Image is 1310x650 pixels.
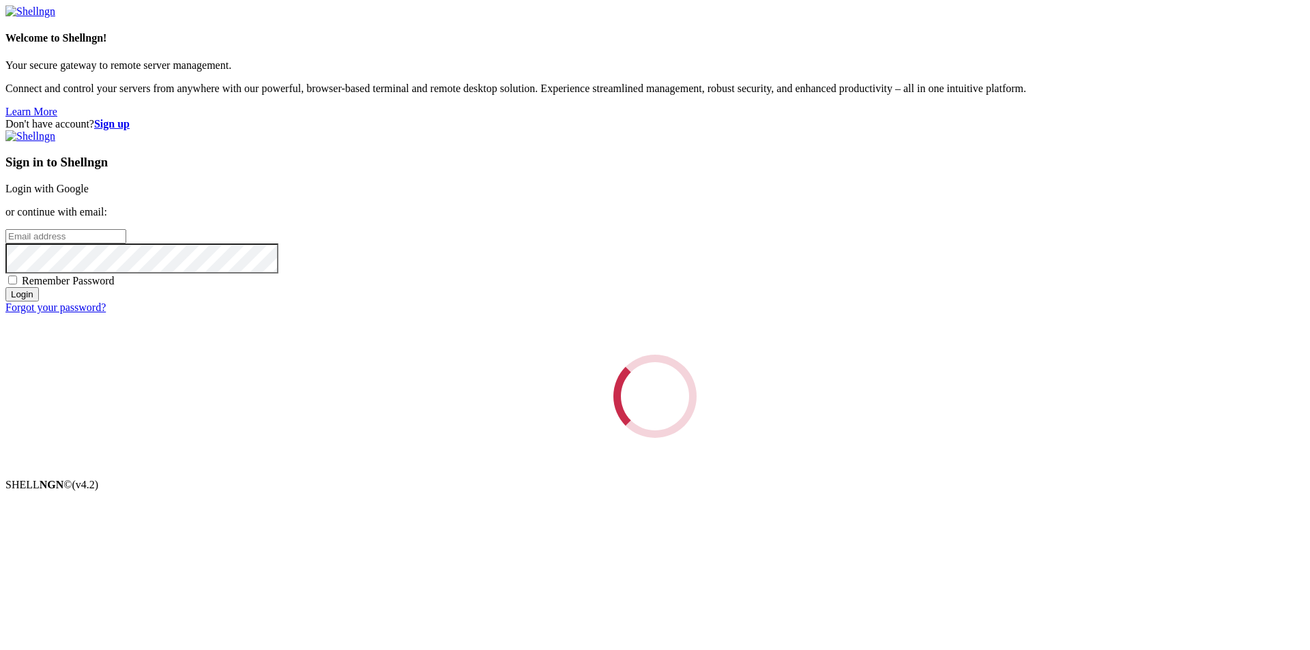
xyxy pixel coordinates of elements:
[5,301,106,313] a: Forgot your password?
[5,83,1305,95] p: Connect and control your servers from anywhere with our powerful, browser-based terminal and remo...
[5,155,1305,170] h3: Sign in to Shellngn
[5,118,1305,130] div: Don't have account?
[5,183,89,194] a: Login with Google
[22,275,115,286] span: Remember Password
[72,479,99,490] span: 4.2.0
[609,351,700,441] div: Loading...
[94,118,130,130] a: Sign up
[40,479,64,490] b: NGN
[5,5,55,18] img: Shellngn
[5,130,55,143] img: Shellngn
[5,106,57,117] a: Learn More
[5,206,1305,218] p: or continue with email:
[5,287,39,301] input: Login
[5,479,98,490] span: SHELL ©
[5,59,1305,72] p: Your secure gateway to remote server management.
[8,276,17,284] input: Remember Password
[5,229,126,243] input: Email address
[5,32,1305,44] h4: Welcome to Shellngn!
